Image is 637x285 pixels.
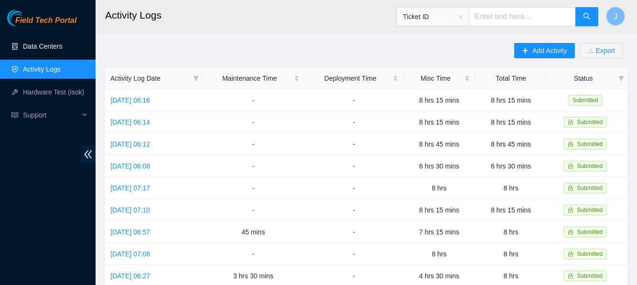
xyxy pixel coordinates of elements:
[304,199,403,221] td: -
[403,89,475,111] td: 8 hrs 15 mins
[403,111,475,133] td: 8 hrs 15 mins
[202,243,304,265] td: -
[577,229,603,235] span: Submitted
[202,199,304,221] td: -
[403,10,463,24] span: Ticket ID
[403,221,475,243] td: 7 hrs 15 mins
[23,42,62,50] a: Data Centers
[475,221,547,243] td: 8 hrs
[568,251,573,257] span: lock
[202,111,304,133] td: -
[475,133,547,155] td: 8 hrs 45 mins
[110,118,150,126] a: [DATE] 06:14
[475,243,547,265] td: 8 hrs
[110,162,150,170] a: [DATE] 06:08
[552,73,615,84] span: Status
[577,207,603,213] span: Submitted
[469,7,576,26] input: Enter text here...
[577,185,603,191] span: Submitted
[577,141,603,148] span: Submitted
[403,155,475,177] td: 6 hrs 30 mins
[193,75,199,81] span: filter
[568,185,573,191] span: lock
[475,177,547,199] td: 8 hrs
[81,146,96,163] span: double-left
[7,17,76,30] a: Akamai TechnologiesField Tech Portal
[304,155,403,177] td: -
[304,111,403,133] td: -
[580,43,623,58] button: downloadExport
[23,65,61,73] a: Activity Logs
[202,221,304,243] td: 45 mins
[110,184,150,192] a: [DATE] 07:17
[403,177,475,199] td: 8 hrs
[618,75,624,81] span: filter
[202,89,304,111] td: -
[577,273,603,279] span: Submitted
[568,141,573,147] span: lock
[23,88,84,96] a: Hardware Test (isok)
[15,16,76,25] span: Field Tech Portal
[568,207,573,213] span: lock
[110,206,150,214] a: [DATE] 07:10
[475,89,547,111] td: 8 hrs 15 mins
[304,221,403,243] td: -
[577,251,603,257] span: Submitted
[110,96,150,104] a: [DATE] 06:16
[568,119,573,125] span: lock
[110,140,150,148] a: [DATE] 06:12
[202,133,304,155] td: -
[568,229,573,235] span: lock
[475,199,547,221] td: 8 hrs 15 mins
[202,155,304,177] td: -
[23,106,79,125] span: Support
[616,71,626,85] span: filter
[110,272,150,280] a: [DATE] 06:27
[614,11,617,22] span: J
[304,133,403,155] td: -
[568,273,573,279] span: lock
[475,68,547,89] th: Total Time
[569,95,602,106] span: Submitted
[532,45,567,56] span: Add Activity
[475,111,547,133] td: 8 hrs 15 mins
[568,163,573,169] span: lock
[191,71,201,85] span: filter
[577,163,603,169] span: Submitted
[583,12,591,21] span: search
[7,10,48,26] img: Akamai Technologies
[475,155,547,177] td: 6 hrs 30 mins
[304,89,403,111] td: -
[304,177,403,199] td: -
[403,133,475,155] td: 8 hrs 45 mins
[304,243,403,265] td: -
[522,47,529,55] span: plus
[403,199,475,221] td: 8 hrs 15 mins
[403,243,475,265] td: 8 hrs
[575,7,598,26] button: search
[110,250,150,258] a: [DATE] 07:08
[606,7,625,26] button: J
[11,112,18,118] span: read
[110,73,189,84] span: Activity Log Date
[577,119,603,126] span: Submitted
[514,43,574,58] button: plusAdd Activity
[202,177,304,199] td: -
[110,228,150,236] a: [DATE] 06:57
